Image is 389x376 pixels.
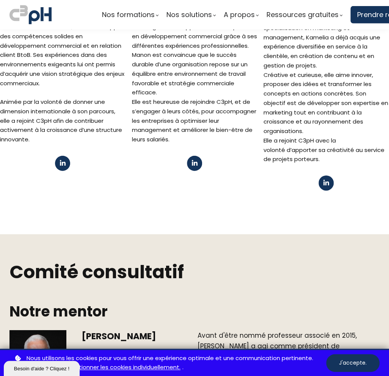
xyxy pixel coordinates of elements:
[166,9,212,20] span: Nos solutions
[13,354,326,373] p: ou .
[224,9,255,20] span: A propos
[102,9,155,20] span: Nos formations
[9,261,380,284] h1: Comité consultatif
[264,136,384,163] span: Elle a rejoint C3pH avec la volonté d’apporter sa créativité au service de projets porteurs.
[9,4,52,26] img: logo C3PH
[264,71,388,135] span: Créative et curieuse, elle aime innover, proposer des idées et transformer les concepts en action...
[4,359,81,376] iframe: chat widget
[132,4,257,144] div: Diplômée d’un Master en management des organisations et en stratégie d’entreprise, elle a égaleme...
[326,354,380,372] button: J'accepte.
[27,354,313,363] span: Nous utilisons les cookies pour vous offrir une expérience optimale et une communication pertinente.
[267,9,339,20] span: Ressources gratuites
[82,330,182,342] h3: [PERSON_NAME]
[63,363,180,372] a: Sélectionner les cookies individuellement.
[9,302,380,321] h1: Notre mentor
